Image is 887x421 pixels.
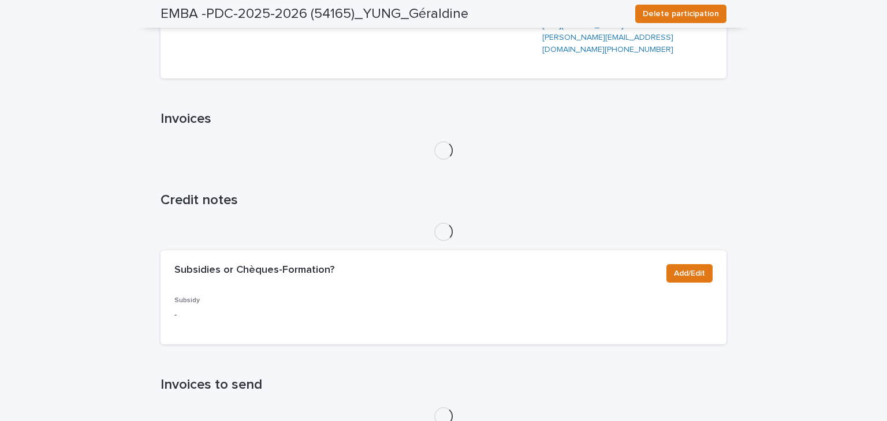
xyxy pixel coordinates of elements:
[161,377,726,393] h1: Invoices to send
[161,192,726,209] h1: Credit notes
[643,8,719,20] span: Delete participation
[161,6,468,22] h2: EMBA -PDC-2025-2026 (54165)_YUNG_Géraldine
[674,268,705,279] span: Add/Edit
[161,111,726,127] h1: Invoices
[174,309,437,321] p: -
[174,297,200,304] span: Subsidy
[635,5,726,23] button: Delete participation
[542,21,673,54] a: [URL][DOMAIN_NAME][PERSON_NAME][EMAIL_ADDRESS][DOMAIN_NAME][PHONE_NUMBER]
[666,264,713,283] button: Add/Edit
[174,264,334,277] h2: Subsidies or Chèques-Formation?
